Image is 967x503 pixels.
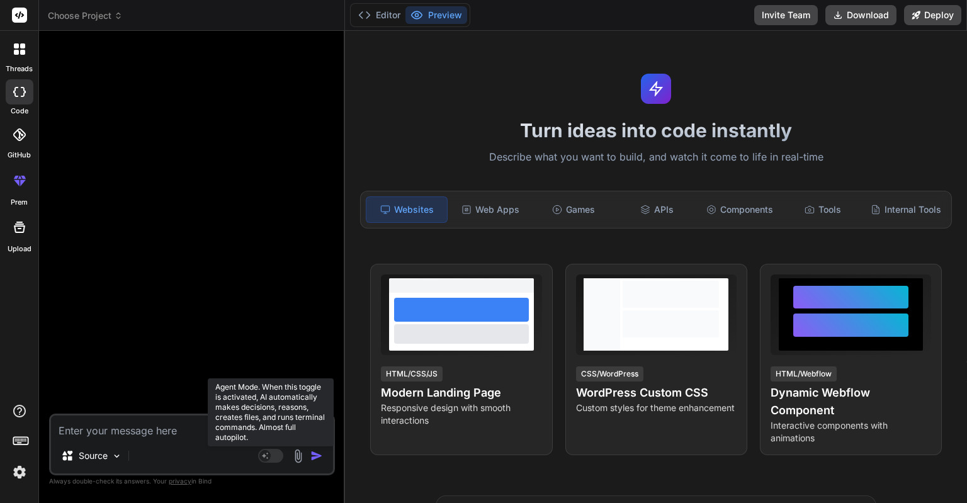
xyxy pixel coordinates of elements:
div: APIs [616,196,697,223]
div: Tools [783,196,863,223]
button: Deploy [904,5,961,25]
img: Pick Models [111,451,122,461]
label: Upload [8,244,31,254]
label: GitHub [8,150,31,161]
p: Source [79,449,108,462]
img: icon [310,449,323,462]
div: HTML/CSS/JS [381,366,443,381]
p: Custom styles for theme enhancement [576,402,737,414]
button: Invite Team [754,5,818,25]
button: Preview [405,6,467,24]
h4: Modern Landing Page [381,384,541,402]
button: Agent Mode. When this toggle is activated, AI automatically makes decisions, reasons, creates fil... [256,448,286,463]
button: Editor [353,6,405,24]
p: Interactive components with animations [771,419,931,444]
img: attachment [291,449,305,463]
label: prem [11,197,28,208]
label: code [11,106,28,116]
span: privacy [169,477,191,485]
h4: Dynamic Webflow Component [771,384,931,419]
div: HTML/Webflow [771,366,837,381]
div: Internal Tools [866,196,946,223]
h4: WordPress Custom CSS [576,384,737,402]
label: threads [6,64,33,74]
p: Always double-check its answers. Your in Bind [49,475,335,487]
button: Download [825,5,896,25]
div: Games [533,196,614,223]
h1: Turn ideas into code instantly [353,119,959,142]
p: Responsive design with smooth interactions [381,402,541,427]
div: Components [699,196,780,223]
div: Web Apps [450,196,531,223]
img: settings [9,461,30,483]
div: Websites [366,196,448,223]
p: Describe what you want to build, and watch it come to life in real-time [353,149,959,166]
span: Choose Project [48,9,123,22]
div: CSS/WordPress [576,366,643,381]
